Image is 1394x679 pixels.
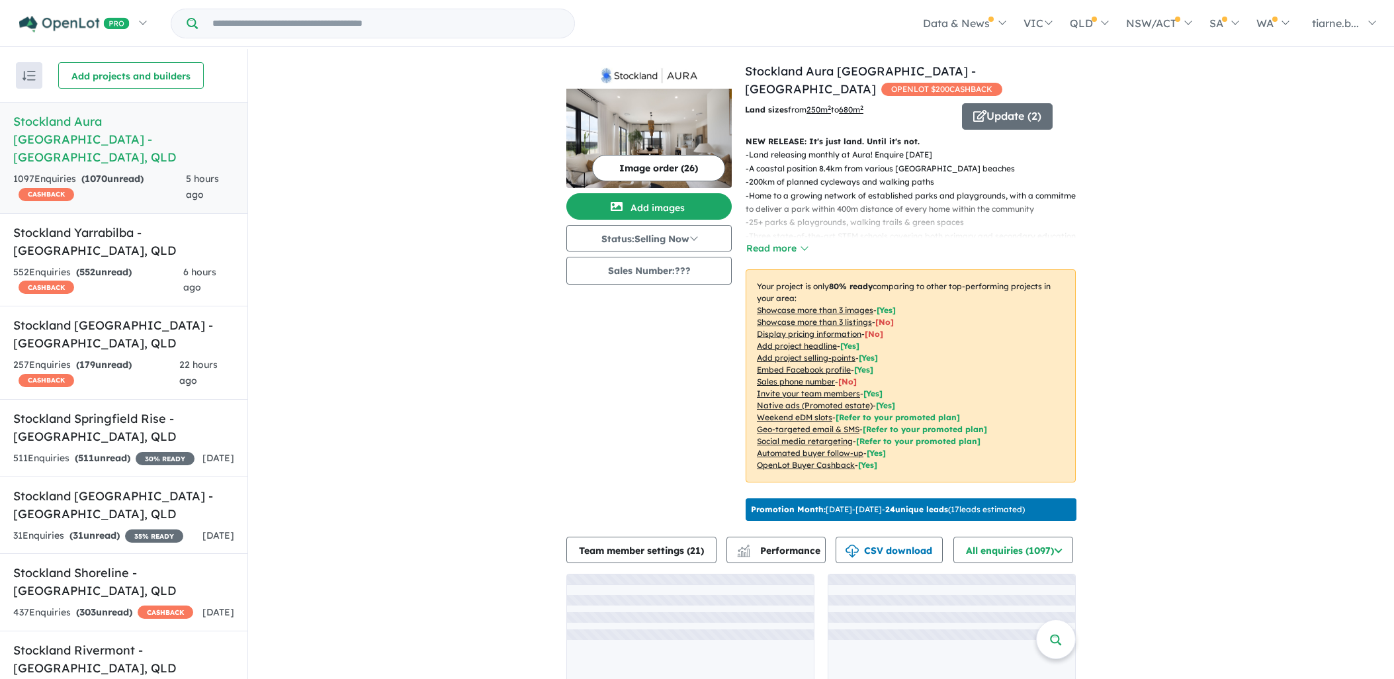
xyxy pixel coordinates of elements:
h5: Stockland Yarrabilba - [GEOGRAPHIC_DATA] , QLD [13,224,234,259]
u: Embed Facebook profile [757,365,851,375]
b: 24 unique leads [885,504,948,514]
img: Stockland Aura Sunshine Coast - Banya Logo [572,68,726,83]
span: CASHBACK [19,188,74,201]
h5: Stockland [GEOGRAPHIC_DATA] - [GEOGRAPHIC_DATA] , QLD [13,487,234,523]
span: OPENLOT $ 200 CASHBACK [881,83,1002,96]
p: Your project is only comparing to other top-performing projects in your area: - - - - - - - - - -... [746,269,1076,482]
span: 30 % READY [136,452,195,465]
u: Invite your team members [757,388,860,398]
img: Openlot PRO Logo White [19,16,130,32]
u: 680 m [839,105,863,114]
div: 31 Enquir ies [13,528,183,544]
button: Read more [746,241,808,256]
h5: Stockland [GEOGRAPHIC_DATA] - [GEOGRAPHIC_DATA] , QLD [13,316,234,352]
span: [ Yes ] [854,365,873,375]
span: [Refer to your promoted plan] [856,436,980,446]
button: Performance [726,537,826,563]
div: 1097 Enquir ies [13,171,186,203]
span: [ No ] [838,377,857,386]
div: 437 Enquir ies [13,605,193,621]
u: Geo-targeted email & SMS [757,424,859,434]
span: tiarne.b... [1312,17,1359,30]
u: Sales phone number [757,377,835,386]
img: line-chart.svg [738,545,750,552]
img: sort.svg [22,71,36,81]
span: [ Yes ] [840,341,859,351]
u: 250 m [806,105,831,114]
input: Try estate name, suburb, builder or developer [200,9,572,38]
span: 1070 [85,173,107,185]
span: 22 hours ago [179,359,218,386]
span: CASHBACK [19,374,74,387]
u: Weekend eDM slots [757,412,832,422]
p: from [745,103,952,116]
h5: Stockland Shoreline - [GEOGRAPHIC_DATA] , QLD [13,564,234,600]
span: [Refer to your promoted plan] [836,412,960,422]
span: [ Yes ] [877,305,896,315]
span: CASHBACK [19,281,74,294]
span: [ No ] [865,329,883,339]
b: Land sizes [745,105,788,114]
u: Native ads (Promoted estate) [757,400,873,410]
h5: Stockland Aura [GEOGRAPHIC_DATA] - [GEOGRAPHIC_DATA] , QLD [13,113,234,166]
sup: 2 [828,104,831,111]
u: OpenLot Buyer Cashback [757,460,855,470]
button: Image order (26) [592,155,725,181]
img: download icon [846,545,859,558]
button: Team member settings (21) [566,537,717,563]
button: Add projects and builders [58,62,204,89]
span: 511 [78,452,94,464]
span: [Yes] [876,400,895,410]
u: Display pricing information [757,329,861,339]
a: Stockland Aura Sunshine Coast - Banya LogoStockland Aura Sunshine Coast - Banya [566,62,732,188]
button: CSV download [836,537,943,563]
span: 31 [73,529,83,541]
span: [Refer to your promoted plan] [863,424,987,434]
span: [ No ] [875,317,894,327]
strong: ( unread) [76,359,132,371]
b: Promotion Month: [751,504,826,514]
strong: ( unread) [76,266,132,278]
a: Stockland Aura [GEOGRAPHIC_DATA] - [GEOGRAPHIC_DATA] [745,64,976,97]
p: - Home to a growing network of established parks and playgrounds, with a commitment to deliver a ... [746,189,1086,216]
span: [Yes] [858,460,877,470]
button: Status:Selling Now [566,225,732,251]
span: [Yes] [867,448,886,458]
sup: 2 [860,104,863,111]
button: All enquiries (1097) [953,537,1073,563]
p: [DATE] - [DATE] - ( 17 leads estimated) [751,504,1025,516]
p: - Land releasing monthly at Aura! Enquire [DATE] [746,148,1086,161]
p: - 200km of planned cycleways and walking paths [746,175,1086,189]
u: Add project headline [757,341,837,351]
span: [DATE] [202,606,234,618]
strong: ( unread) [76,606,132,618]
span: to [831,105,863,114]
button: Add images [566,193,732,220]
span: [ Yes ] [863,388,883,398]
p: - 25+ parks & playgrounds, walking trails & green spaces [746,216,1086,229]
strong: ( unread) [81,173,144,185]
span: Performance [739,545,820,557]
span: [ Yes ] [859,353,878,363]
p: - A coastal position 8.4km from various [GEOGRAPHIC_DATA] beaches [746,162,1086,175]
span: 6 hours ago [183,266,216,294]
div: 257 Enquir ies [13,357,179,389]
span: CASHBACK [138,606,193,619]
p: - Three state-of-the-art STEM schools covering both primary and secondary education plus Goodstar... [746,230,1086,257]
u: Showcase more than 3 listings [757,317,872,327]
span: 552 [79,266,95,278]
strong: ( unread) [69,529,120,541]
span: 5 hours ago [186,173,219,201]
u: Add project selling-points [757,353,855,363]
p: NEW RELEASE: It's just land. Until it's not. [746,135,1076,148]
span: 21 [690,545,701,557]
span: 303 [79,606,96,618]
u: Showcase more than 3 images [757,305,873,315]
span: 179 [79,359,95,371]
u: Automated buyer follow-up [757,448,863,458]
b: 80 % ready [829,281,873,291]
button: Update (2) [962,103,1053,130]
button: Sales Number:??? [566,257,732,285]
strong: ( unread) [75,452,130,464]
span: [DATE] [202,529,234,541]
